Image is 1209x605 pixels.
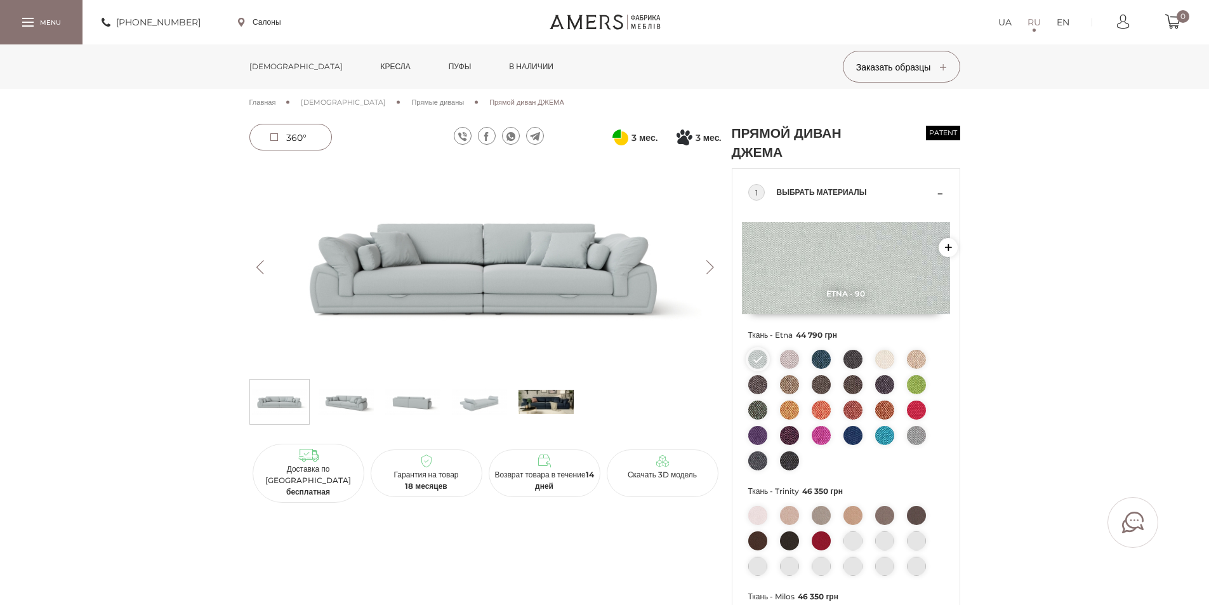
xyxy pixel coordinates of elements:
[748,327,944,343] span: Ткань - Etna
[742,222,950,314] img: Etna - 90
[843,51,960,83] button: Заказать образцы
[499,44,563,89] a: в наличии
[677,130,692,145] svg: Покупка частями от монобанк
[452,383,507,421] img: Прямой диван ДЖЕМА s-3
[411,98,464,107] span: Прямые диваны
[371,44,420,89] a: Кресла
[526,127,544,145] a: telegram
[478,127,496,145] a: facebook
[454,127,472,145] a: viber
[249,260,272,274] button: Previous
[405,481,447,491] b: 18 месяцев
[696,130,722,145] span: 3 мес.
[249,124,332,150] a: 360°
[301,96,386,108] a: [DEMOGRAPHIC_DATA]
[798,592,838,601] span: 46 350 грн
[777,185,934,200] span: Выбрать материалы
[494,469,595,492] p: Возврат товара в течение
[796,330,837,340] span: 44 790 грн
[249,96,276,108] a: Главная
[258,463,359,498] p: Доставка по [GEOGRAPHIC_DATA]
[748,483,944,500] span: Ткань - Trinity
[439,44,481,89] a: Пуфы
[748,588,944,605] span: Ткань - Milos
[748,184,765,201] div: 1
[1057,15,1069,30] a: EN
[926,126,960,140] span: patent
[286,132,307,143] span: 360°
[1027,15,1041,30] a: RU
[699,260,722,274] button: Next
[742,289,950,298] span: Etna - 90
[301,98,386,107] span: [DEMOGRAPHIC_DATA]
[240,44,352,89] a: [DEMOGRAPHIC_DATA]
[535,470,594,491] b: 14 дней
[631,130,657,145] span: 3 мес.
[252,383,307,421] img: Прямой диван ДЖЕМА s-0
[998,15,1012,30] a: UA
[286,487,330,496] b: бесплатная
[319,383,374,421] img: Прямой диван ДЖЕМА s-1
[612,469,713,481] p: Скачать 3D модель
[1177,10,1189,23] span: 0
[502,127,520,145] a: whatsapp
[385,383,440,421] img: Прямой диван ДЖЕМА s-2
[612,130,628,145] svg: Оплата частями от ПриватБанка
[238,17,281,28] a: Салоны
[249,98,276,107] span: Главная
[249,162,722,373] img: Прямой диван ДЖЕМА -0
[732,124,878,162] h1: Прямой диван ДЖЕМА
[856,62,947,73] span: Заказать образцы
[376,469,477,492] p: Гарантия на товар
[411,96,464,108] a: Прямые диваны
[802,486,843,496] span: 46 350 грн
[519,383,574,421] img: s_
[102,15,201,30] a: [PHONE_NUMBER]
